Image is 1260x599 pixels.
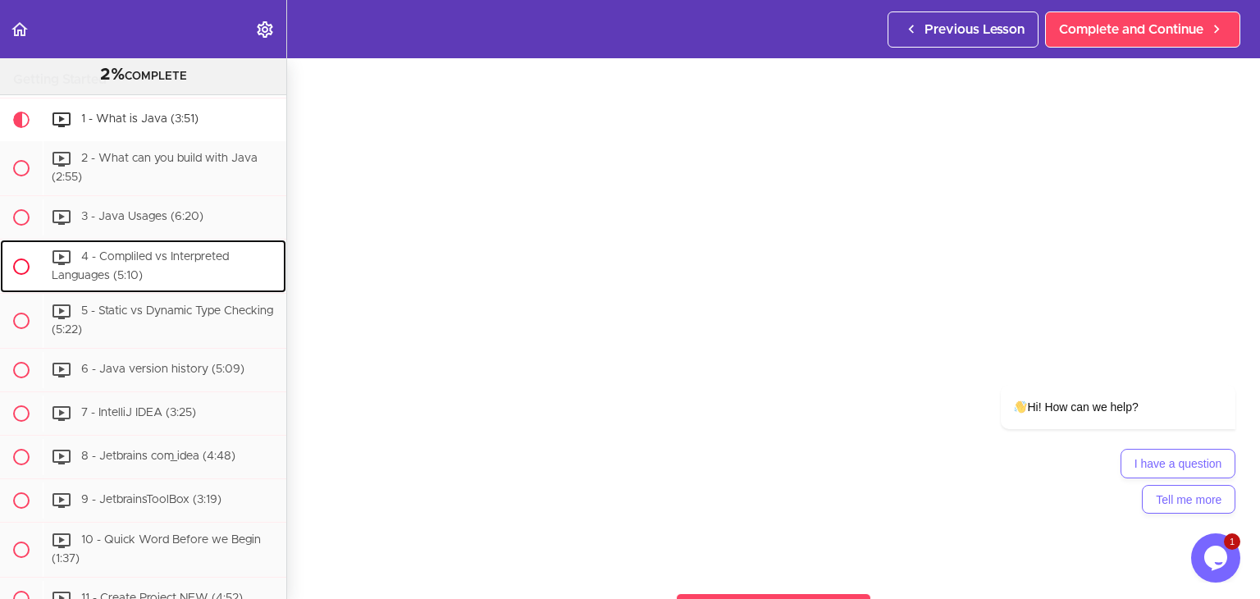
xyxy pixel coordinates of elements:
a: Complete and Continue [1045,11,1240,48]
span: 10 - Quick Word Before we Begin (1:37) [52,534,261,565]
span: 5 - Static vs Dynamic Type Checking (5:22) [52,306,273,336]
div: COMPLETE [21,65,266,86]
iframe: chat widget [1191,533,1244,583]
a: Previous Lesson [888,11,1039,48]
span: 2 - What can you build with Java (2:55) [52,153,258,183]
iframe: Video Player [320,57,1227,567]
span: Previous Lesson [924,20,1025,39]
span: 8 - Jetbrains com_idea (4:48) [81,450,235,462]
span: 4 - Compliled vs Interpreted Languages (5:10) [52,251,229,281]
svg: Settings Menu [255,20,275,39]
span: 2% [100,66,125,83]
span: 1 - What is Java (3:51) [81,113,199,125]
svg: Back to course curriculum [10,20,30,39]
span: Complete and Continue [1059,20,1203,39]
span: 3 - Java Usages (6:20) [81,211,203,222]
span: 9 - JetbrainsToolBox (3:19) [81,494,221,505]
span: 6 - Java version history (5:09) [81,364,244,375]
iframe: chat widget [948,237,1244,525]
span: 7 - IntelliJ IDEA (3:25) [81,407,196,418]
